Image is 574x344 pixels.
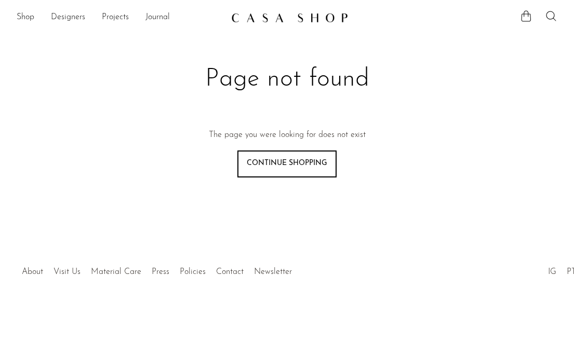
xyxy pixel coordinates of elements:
[548,268,556,276] a: IG
[122,63,452,95] h1: Page not found
[102,11,129,24] a: Projects
[22,268,43,276] a: About
[17,259,297,279] ul: Quick links
[51,11,85,24] a: Designers
[145,11,170,24] a: Journal
[17,11,34,24] a: Shop
[180,268,206,276] a: Policies
[152,268,169,276] a: Press
[91,268,141,276] a: Material Care
[237,150,337,177] a: Continue shopping
[17,9,223,26] nav: Desktop navigation
[17,9,223,26] ul: NEW HEADER MENU
[209,129,366,142] p: The page you were looking for does not exist
[54,268,81,276] a: Visit Us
